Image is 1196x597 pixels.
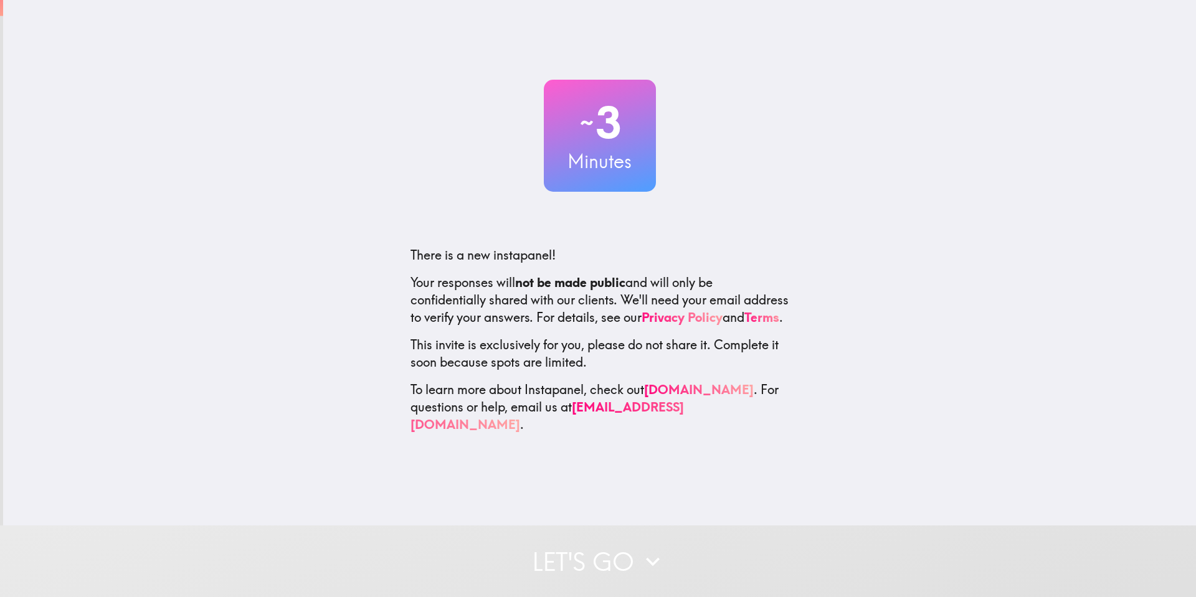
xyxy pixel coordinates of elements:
[644,382,754,397] a: [DOMAIN_NAME]
[578,104,596,141] span: ~
[411,247,556,263] span: There is a new instapanel!
[411,399,684,432] a: [EMAIL_ADDRESS][DOMAIN_NAME]
[411,381,789,433] p: To learn more about Instapanel, check out . For questions or help, email us at .
[744,309,779,325] a: Terms
[411,336,789,371] p: This invite is exclusively for you, please do not share it. Complete it soon because spots are li...
[544,148,656,174] h3: Minutes
[411,274,789,326] p: Your responses will and will only be confidentially shared with our clients. We'll need your emai...
[544,97,656,148] h2: 3
[515,275,625,290] b: not be made public
[642,309,723,325] a: Privacy Policy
